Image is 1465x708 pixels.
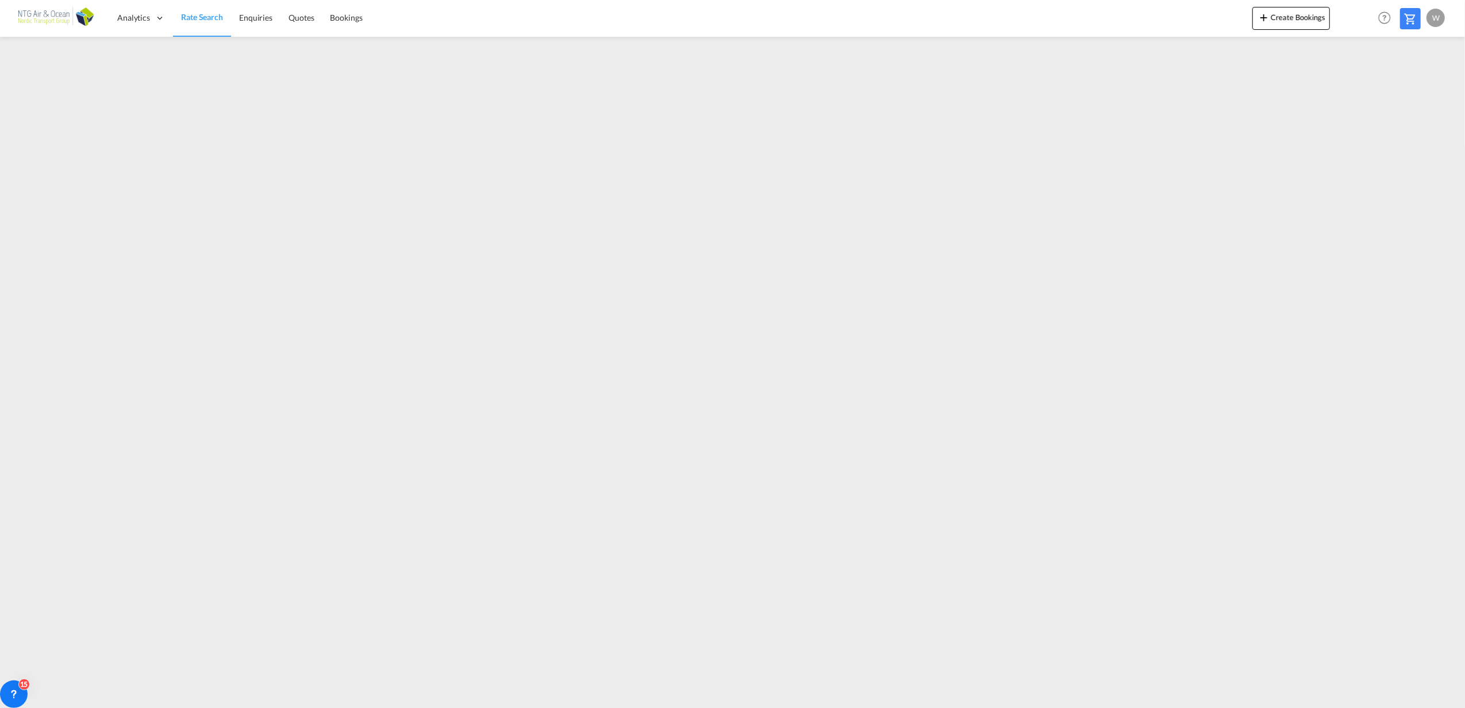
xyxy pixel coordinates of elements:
span: Bookings [330,13,363,22]
span: Analytics [117,12,150,24]
span: Enquiries [239,13,272,22]
span: Help [1375,8,1394,28]
span: Quotes [289,13,314,22]
img: af31b1c0b01f11ecbc353f8e72265e29.png [17,5,95,31]
div: Help [1375,8,1400,29]
div: w [1426,9,1445,27]
md-icon: icon-plus 400-fg [1257,10,1271,24]
span: Rate Search [181,12,223,22]
button: icon-plus 400-fgCreate Bookings [1252,7,1330,30]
